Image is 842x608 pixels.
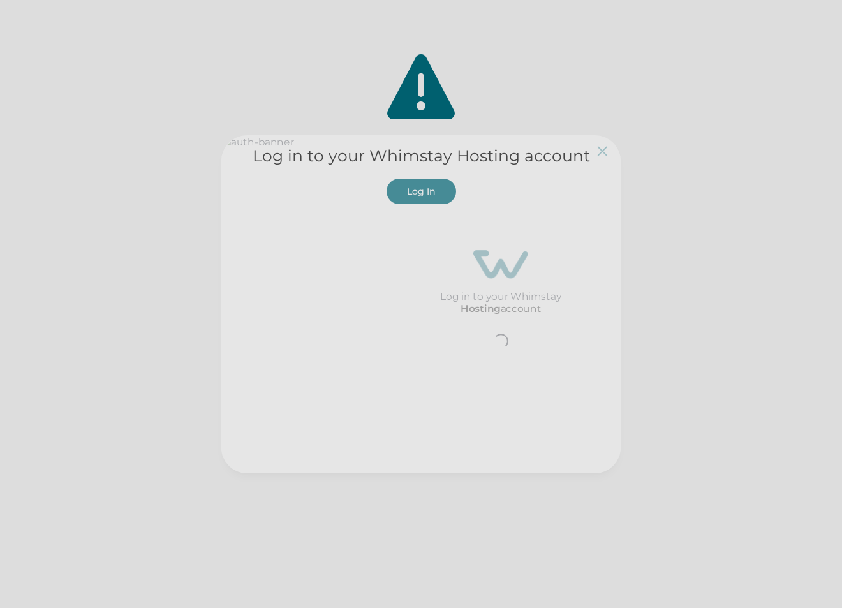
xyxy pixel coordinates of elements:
[473,250,529,278] img: login-logo
[598,146,607,156] button: Close
[461,302,541,315] p: account
[221,135,381,473] img: auth-banner
[440,278,561,302] h2: Log in to your Whimstay
[461,302,501,315] p: Hosting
